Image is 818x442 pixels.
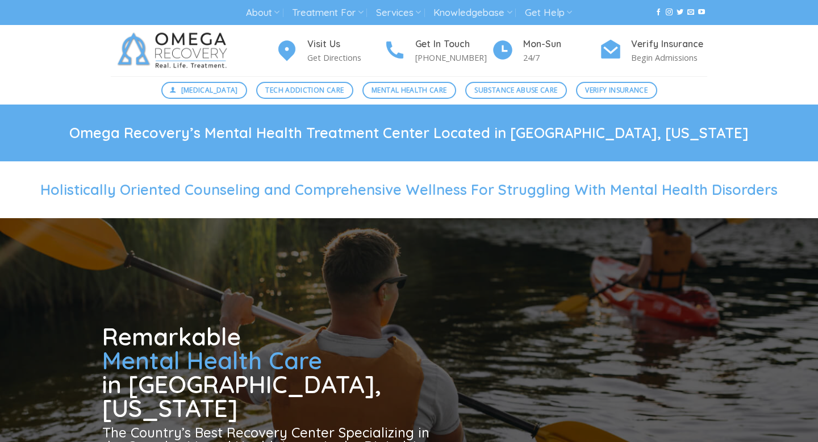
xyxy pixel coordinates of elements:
[102,345,322,376] span: Mental Health Care
[372,85,446,95] span: Mental Health Care
[415,37,491,52] h4: Get In Touch
[523,51,599,64] p: 24/7
[474,85,557,95] span: Substance Abuse Care
[585,85,648,95] span: Verify Insurance
[102,325,440,420] h1: Remarkable in [GEOGRAPHIC_DATA], [US_STATE]
[383,37,491,65] a: Get In Touch [PHONE_NUMBER]
[265,85,344,95] span: Tech Addiction Care
[655,9,662,16] a: Follow on Facebook
[161,82,248,99] a: [MEDICAL_DATA]
[698,9,705,16] a: Follow on YouTube
[292,2,363,23] a: Treatment For
[362,82,456,99] a: Mental Health Care
[677,9,683,16] a: Follow on Twitter
[576,82,657,99] a: Verify Insurance
[256,82,353,99] a: Tech Addiction Care
[525,2,572,23] a: Get Help
[307,51,383,64] p: Get Directions
[415,51,491,64] p: [PHONE_NUMBER]
[246,2,279,23] a: About
[307,37,383,52] h4: Visit Us
[433,2,512,23] a: Knowledgebase
[111,25,239,76] img: Omega Recovery
[181,85,238,95] span: [MEDICAL_DATA]
[666,9,673,16] a: Follow on Instagram
[40,181,778,198] span: Holistically Oriented Counseling and Comprehensive Wellness For Struggling With Mental Health Dis...
[599,37,707,65] a: Verify Insurance Begin Admissions
[687,9,694,16] a: Send us an email
[523,37,599,52] h4: Mon-Sun
[276,37,383,65] a: Visit Us Get Directions
[465,82,567,99] a: Substance Abuse Care
[631,37,707,52] h4: Verify Insurance
[631,51,707,64] p: Begin Admissions
[376,2,421,23] a: Services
